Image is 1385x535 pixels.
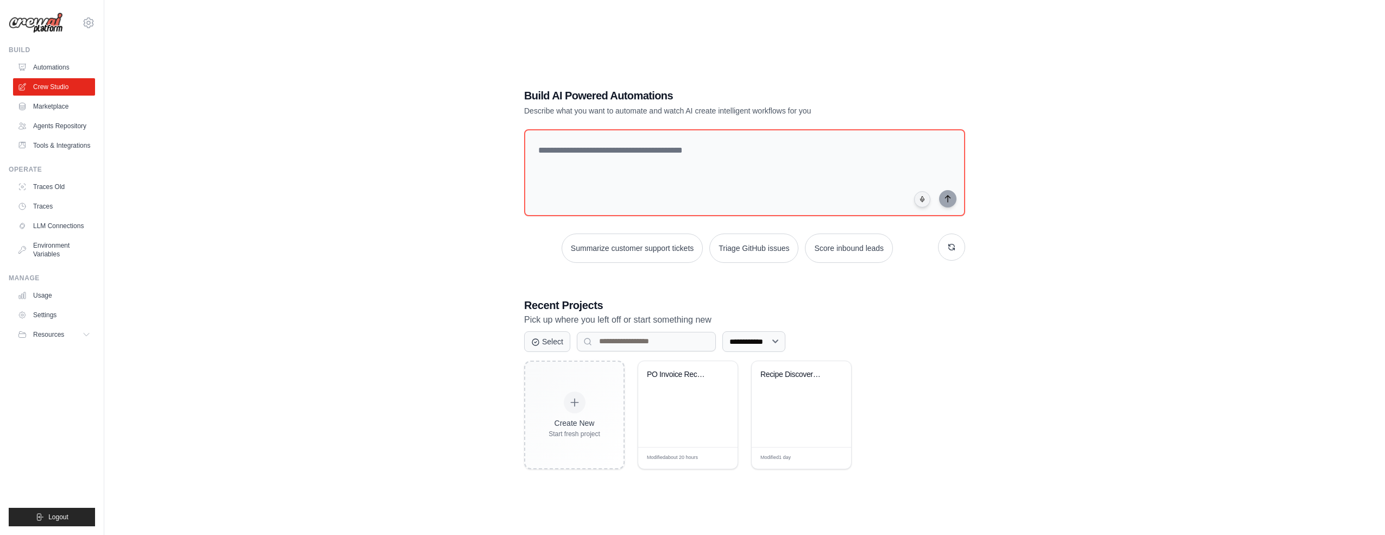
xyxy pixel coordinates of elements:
[13,98,95,115] a: Marketplace
[524,331,570,352] button: Select
[760,370,826,380] div: Recipe Discovery Multi-Agent System
[13,198,95,215] a: Traces
[524,313,965,327] p: Pick up where you left off or start something new
[647,454,698,462] span: Modified about 20 hours
[13,326,95,343] button: Resources
[48,513,68,521] span: Logout
[13,178,95,196] a: Traces Old
[13,217,95,235] a: LLM Connections
[9,12,63,34] img: Logo
[938,234,965,261] button: Get new suggestions
[524,88,889,103] h1: Build AI Powered Automations
[524,298,965,313] h3: Recent Projects
[13,137,95,154] a: Tools & Integrations
[760,454,791,462] span: Modified 1 day
[562,234,703,263] button: Summarize customer support tickets
[549,418,600,429] div: Create New
[13,117,95,135] a: Agents Repository
[13,78,95,96] a: Crew Studio
[914,191,930,207] button: Click to speak your automation idea
[524,105,889,116] p: Describe what you want to automate and watch AI create intelligent workflows for you
[13,237,95,263] a: Environment Variables
[549,430,600,438] div: Start fresh project
[805,234,893,263] button: Score inbound leads
[13,287,95,304] a: Usage
[9,508,95,526] button: Logout
[712,454,721,462] span: Edit
[647,370,713,380] div: PO Invoice Reconciliation Automation
[9,46,95,54] div: Build
[13,306,95,324] a: Settings
[9,274,95,282] div: Manage
[9,165,95,174] div: Operate
[826,454,835,462] span: Edit
[13,59,95,76] a: Automations
[33,330,64,339] span: Resources
[709,234,798,263] button: Triage GitHub issues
